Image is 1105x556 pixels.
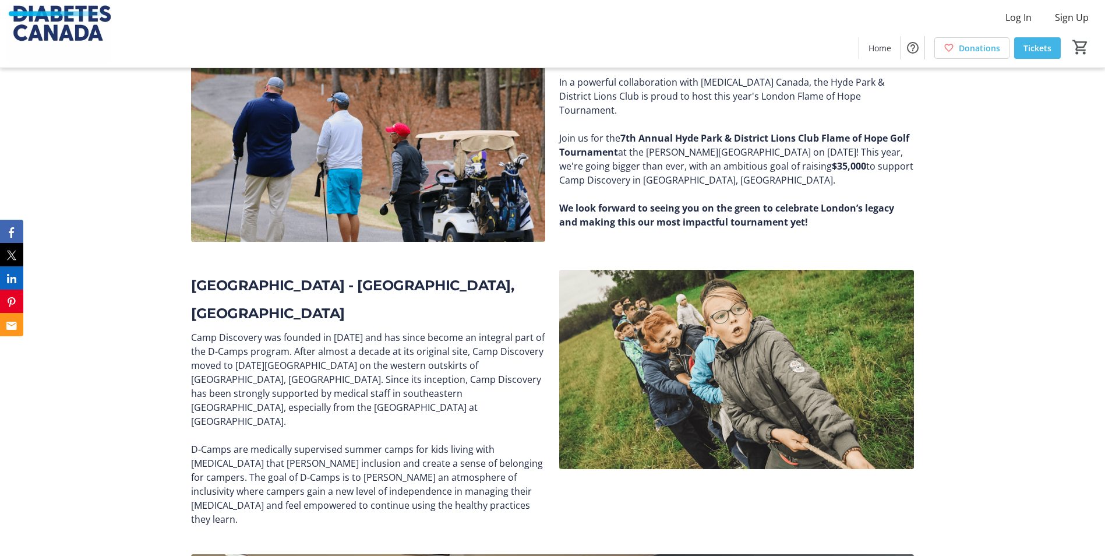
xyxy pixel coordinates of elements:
[191,43,545,242] img: undefined
[959,42,1000,54] span: Donations
[1046,8,1098,27] button: Sign Up
[1055,10,1089,24] span: Sign Up
[559,202,894,228] strong: We look forward to seeing you on the green to celebrate London’s legacy and making this our most ...
[832,160,866,173] strong: $35,000
[996,8,1041,27] button: Log In
[869,42,891,54] span: Home
[191,277,514,322] span: [GEOGRAPHIC_DATA] - [GEOGRAPHIC_DATA], [GEOGRAPHIC_DATA]
[901,36,924,59] button: Help
[191,331,545,428] span: Camp Discovery was founded in [DATE] and has since become an integral part of the D-Camps program...
[1014,37,1061,59] a: Tickets
[1023,42,1051,54] span: Tickets
[1005,10,1032,24] span: Log In
[7,5,111,63] img: Diabetes Canada's Logo
[191,443,543,526] span: D-Camps are medically supervised summer camps for kids living with [MEDICAL_DATA] that [PERSON_NA...
[859,37,901,59] a: Home
[559,146,903,173] span: at the [PERSON_NAME][GEOGRAPHIC_DATA] on [DATE]! This year, we're going bigger than ever, with an...
[559,270,913,469] img: undefined
[559,132,909,159] strong: 7th Annual Hyde Park & District Lions Club Flame of Hope Golf Tournament
[559,132,620,145] span: Join us for the
[1070,37,1091,58] button: Cart
[934,37,1009,59] a: Donations
[559,76,885,117] span: In a powerful collaboration with [MEDICAL_DATA] Canada, the Hyde Park & District Lions Club is pr...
